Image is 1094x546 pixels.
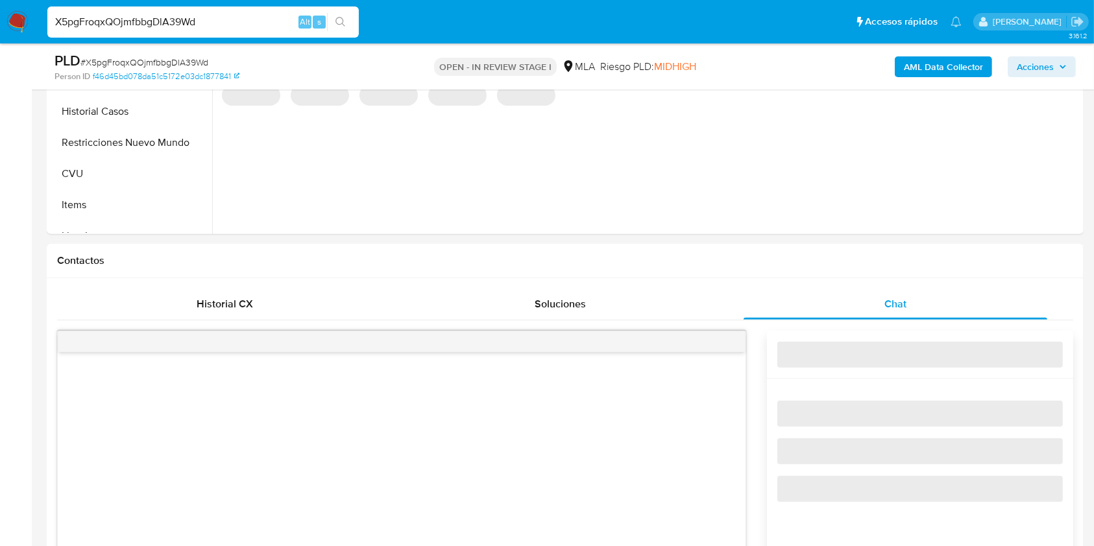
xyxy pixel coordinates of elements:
span: Historial CX [197,296,253,311]
a: f46d45bd078da51c5172e03dc1877841 [93,71,239,82]
span: ‌ [777,438,1063,464]
span: Accesos rápidos [865,15,938,29]
b: AML Data Collector [904,56,983,77]
span: ‌ [777,401,1063,427]
span: # X5pgFroqxQOjmfbbgDlA39Wd [80,56,208,69]
span: Chat [884,296,906,311]
a: Salir [1071,15,1084,29]
span: ‌ [291,85,349,106]
p: patricia.mayol@mercadolibre.com [993,16,1066,28]
span: ‌ [777,476,1063,502]
button: search-icon [327,13,354,31]
p: OPEN - IN REVIEW STAGE I [434,58,557,76]
span: ‌ [222,85,280,106]
span: Alt [300,16,310,28]
span: ‌ [359,85,418,106]
h1: Contactos [57,254,1073,267]
button: AML Data Collector [895,56,992,77]
b: Person ID [55,71,90,82]
div: MLA [562,60,595,74]
button: Items [50,189,212,220]
b: PLD [55,50,80,71]
button: Acciones [1008,56,1076,77]
span: ‌ [497,85,555,106]
span: ‌ [428,85,487,106]
span: Acciones [1017,56,1054,77]
button: Lista Interna [50,220,212,252]
span: MIDHIGH [654,59,696,74]
span: 3.161.2 [1069,30,1088,41]
a: Notificaciones [951,16,962,27]
button: Restricciones Nuevo Mundo [50,127,212,158]
span: s [317,16,321,28]
button: Historial Casos [50,96,212,127]
span: Riesgo PLD: [600,60,696,74]
input: Buscar usuario o caso... [47,14,359,30]
span: ‌ [777,342,1063,368]
button: CVU [50,158,212,189]
span: Soluciones [535,296,586,311]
